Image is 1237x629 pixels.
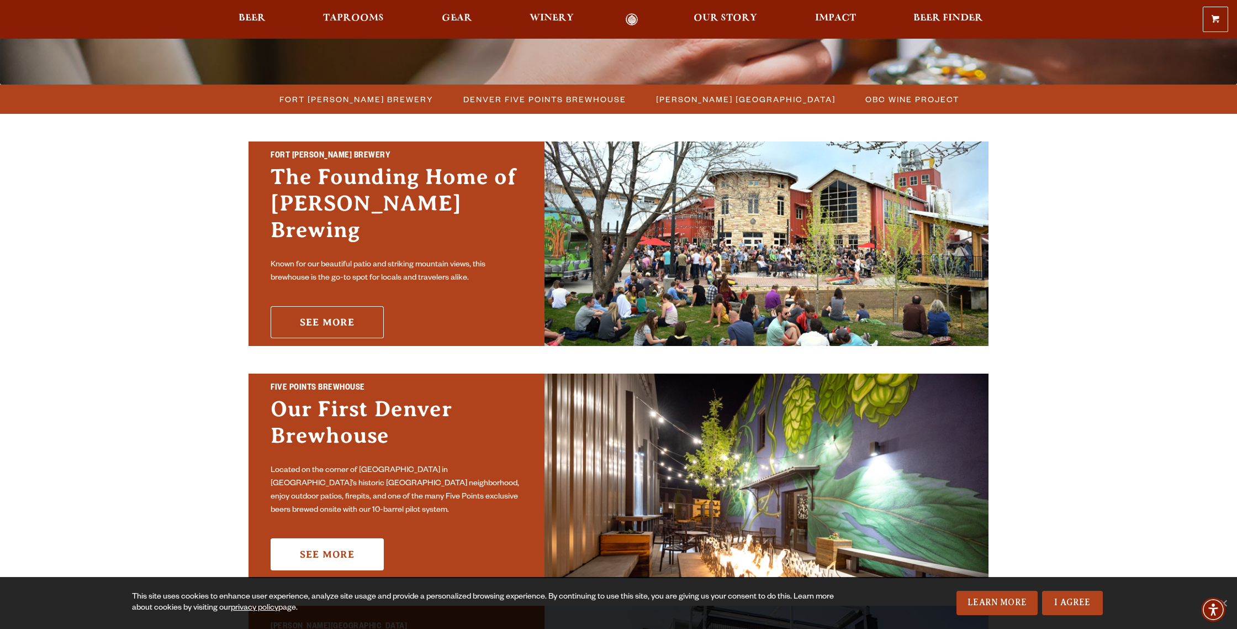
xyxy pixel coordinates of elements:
a: Odell Home [611,13,652,26]
h3: Our First Denver Brewhouse [271,396,522,460]
span: Winery [530,14,574,23]
div: This site uses cookies to enhance user experience, analyze site usage and provide a personalized ... [132,592,841,614]
span: OBC Wine Project [865,91,959,107]
a: Beer [231,13,273,26]
span: Beer [239,14,266,23]
a: Our Story [686,13,764,26]
h3: The Founding Home of [PERSON_NAME] Brewing [271,164,522,254]
img: Fort Collins Brewery & Taproom' [545,141,988,346]
span: Fort [PERSON_NAME] Brewery [279,91,434,107]
h2: Fort [PERSON_NAME] Brewery [271,149,522,164]
a: See More [271,306,384,338]
a: [PERSON_NAME] [GEOGRAPHIC_DATA] [649,91,841,107]
div: Accessibility Menu [1201,597,1225,622]
a: Learn More [956,591,1038,615]
span: Gear [442,14,472,23]
a: Taprooms [316,13,391,26]
a: Beer Finder [906,13,990,26]
p: Known for our beautiful patio and striking mountain views, this brewhouse is the go-to spot for l... [271,259,522,285]
a: Fort [PERSON_NAME] Brewery [273,91,439,107]
img: Promo Card Aria Label' [545,374,988,578]
p: Located on the corner of [GEOGRAPHIC_DATA] in [GEOGRAPHIC_DATA]’s historic [GEOGRAPHIC_DATA] neig... [271,464,522,517]
a: Impact [808,13,863,26]
span: Denver Five Points Brewhouse [463,91,626,107]
span: Impact [815,14,856,23]
h2: Five Points Brewhouse [271,381,522,396]
a: See More [271,538,384,570]
span: Beer Finder [913,14,983,23]
a: I Agree [1042,591,1103,615]
span: [PERSON_NAME] [GEOGRAPHIC_DATA] [656,91,836,107]
a: Denver Five Points Brewhouse [457,91,632,107]
a: privacy policy [231,604,278,613]
span: Our Story [694,14,757,23]
span: Taprooms [323,14,384,23]
a: Gear [435,13,479,26]
a: OBC Wine Project [859,91,965,107]
a: Winery [522,13,581,26]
